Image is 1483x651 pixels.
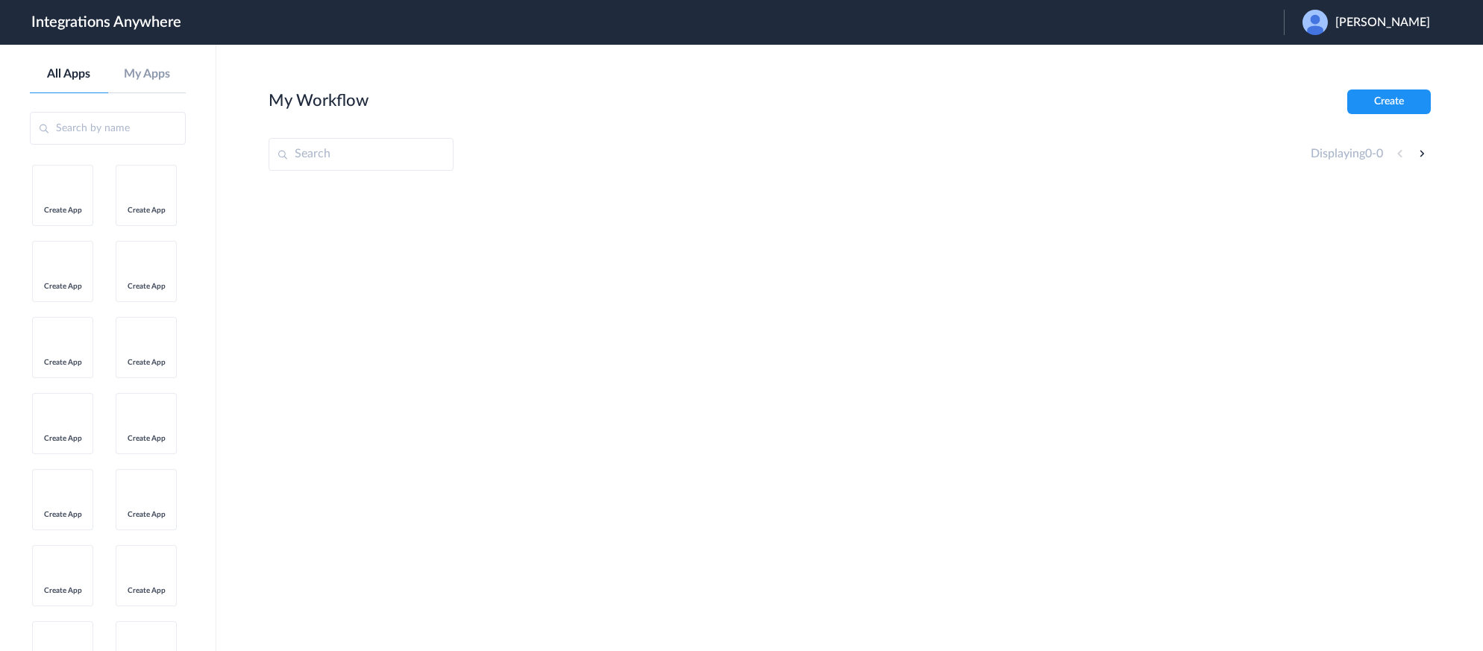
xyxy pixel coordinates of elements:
button: Create [1347,89,1431,114]
a: My Apps [108,67,186,81]
a: All Apps [30,67,108,81]
span: Create App [123,434,169,443]
input: Search [269,138,454,171]
span: Create App [40,282,86,291]
span: Create App [123,206,169,215]
span: Create App [123,358,169,367]
span: Create App [40,358,86,367]
span: [PERSON_NAME] [1335,16,1430,30]
span: Create App [40,510,86,519]
input: Search by name [30,112,186,145]
span: Create App [40,206,86,215]
span: Create App [123,510,169,519]
img: user.png [1302,10,1328,35]
span: Create App [123,282,169,291]
span: Create App [123,586,169,595]
h2: My Workflow [269,91,369,110]
span: 0 [1376,148,1383,160]
span: Create App [40,586,86,595]
h1: Integrations Anywhere [31,13,181,31]
span: Create App [40,434,86,443]
h4: Displaying - [1311,147,1383,161]
span: 0 [1365,148,1372,160]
